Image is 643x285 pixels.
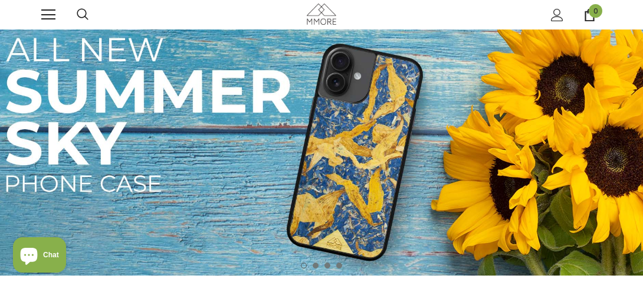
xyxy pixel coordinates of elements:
[9,237,70,276] inbox-online-store-chat: Shopify online store chat
[324,263,330,268] button: 3
[589,4,602,18] span: 0
[583,9,596,21] a: 0
[301,263,307,268] button: 1
[336,263,342,268] button: 4
[307,4,336,24] img: Cas MMORE
[313,263,319,268] button: 2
